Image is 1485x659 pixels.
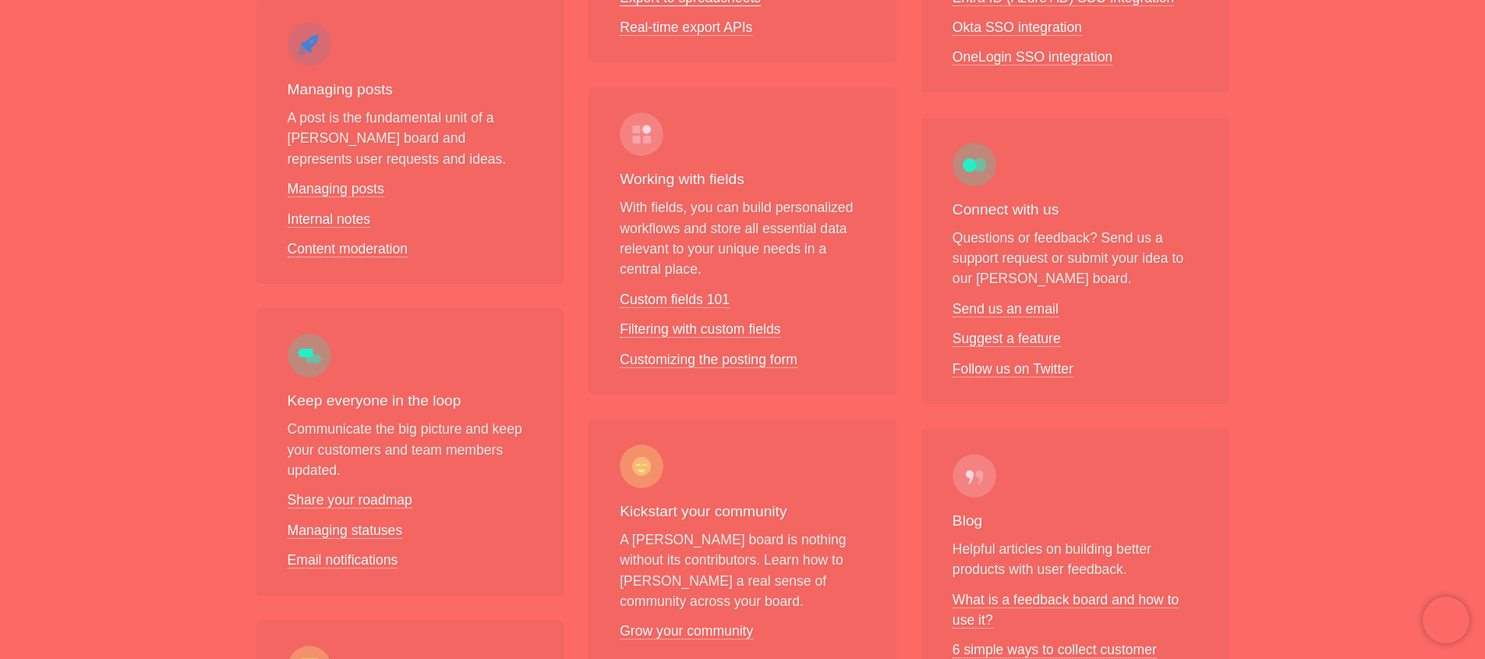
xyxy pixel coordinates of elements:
[953,331,1061,347] a: Suggest a feature
[953,361,1073,377] a: Follow us on Twitter
[620,530,865,612] p: A [PERSON_NAME] board is nothing without its contributors. Learn how to [PERSON_NAME] a real sens...
[288,492,412,508] a: Share your roadmap
[288,181,384,197] a: Managing posts
[953,19,1082,36] a: Okta SSO integration
[620,19,752,36] a: Real-time export APIs
[288,419,533,480] p: Communicate the big picture and keep your customers and team members updated.
[953,539,1198,580] p: Helpful articles on building better products with user feedback.
[620,197,865,280] p: With fields, you can build personalized workflows and store all essential data relevant to your u...
[1423,597,1469,643] iframe: Chatra live chat
[288,390,533,413] h3: Keep everyone in the loop
[953,592,1179,629] a: What is a feedback board and how to use it?
[288,241,408,257] a: Content moderation
[288,523,403,539] a: Managing statuses
[620,352,797,368] a: Customizing the posting form
[288,552,398,569] a: Email notifications
[620,292,730,308] a: Custom fields 101
[953,510,1198,533] h3: Blog
[620,501,865,523] h3: Kickstart your community
[953,199,1198,221] h3: Connect with us
[953,49,1112,66] a: OneLogin SSO integration
[288,108,533,169] p: A post is the fundamental unit of a [PERSON_NAME] board and represents user requests and ideas.
[620,321,780,338] a: Filtering with custom fields
[620,168,865,191] h3: Working with fields
[953,228,1198,289] p: Questions or feedback? Send us a support request or submit your idea to our [PERSON_NAME] board.
[620,623,753,640] a: Grow your community
[288,211,371,228] a: Internal notes
[288,79,533,101] h3: Managing posts
[953,301,1059,317] a: Send us an email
